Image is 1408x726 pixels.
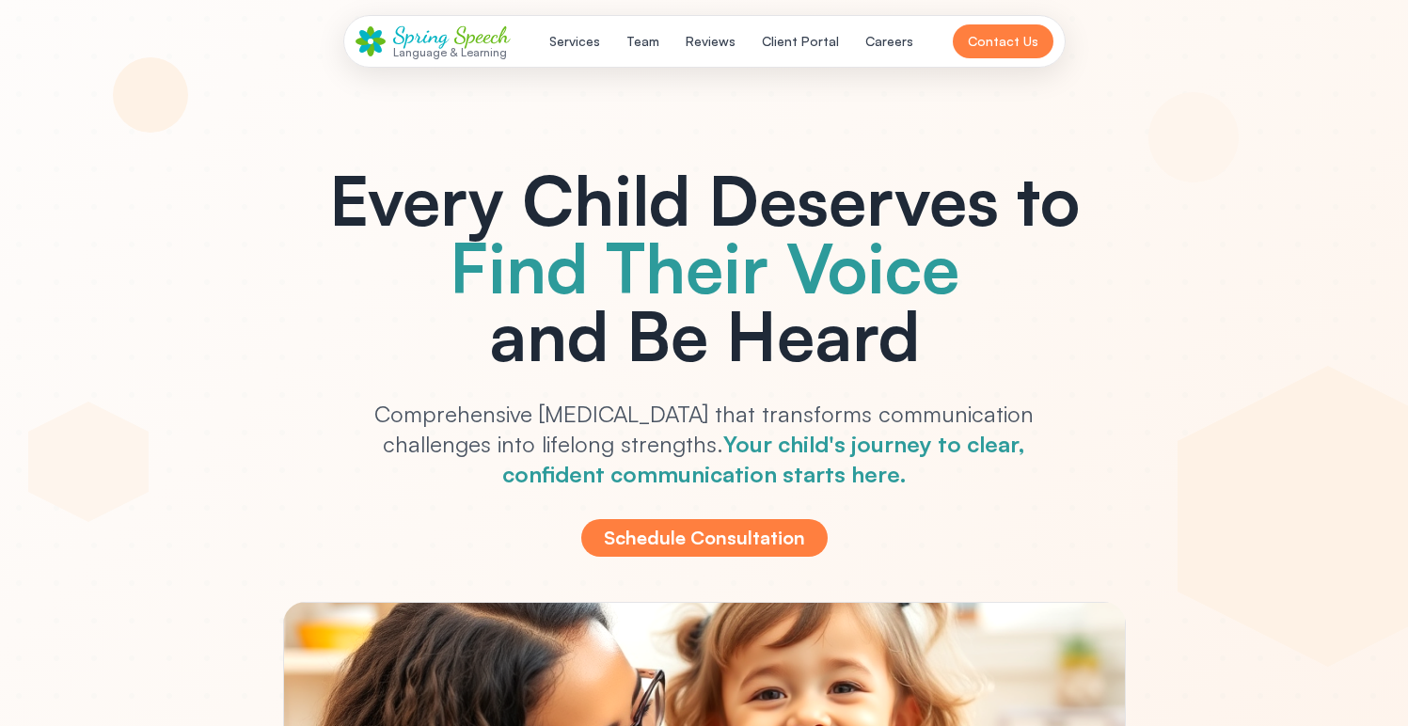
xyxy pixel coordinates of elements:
[538,24,611,58] button: Services
[502,430,1026,488] span: Your child's journey to clear, confident communication starts here.
[450,225,959,309] span: Find Their Voice
[615,24,671,58] button: Team
[343,399,1066,489] p: Comprehensive [MEDICAL_DATA] that transforms communication challenges into lifelong strengths.
[283,166,1126,369] h1: Every Child Deserves to and Be Heard
[393,22,449,49] span: Spring
[581,519,828,557] button: Schedule Consultation
[854,24,925,58] button: Careers
[953,24,1053,58] button: Contact Us
[393,46,510,58] div: Language & Learning
[751,24,850,58] button: Client Portal
[454,22,510,49] span: Speech
[674,24,747,58] button: Reviews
